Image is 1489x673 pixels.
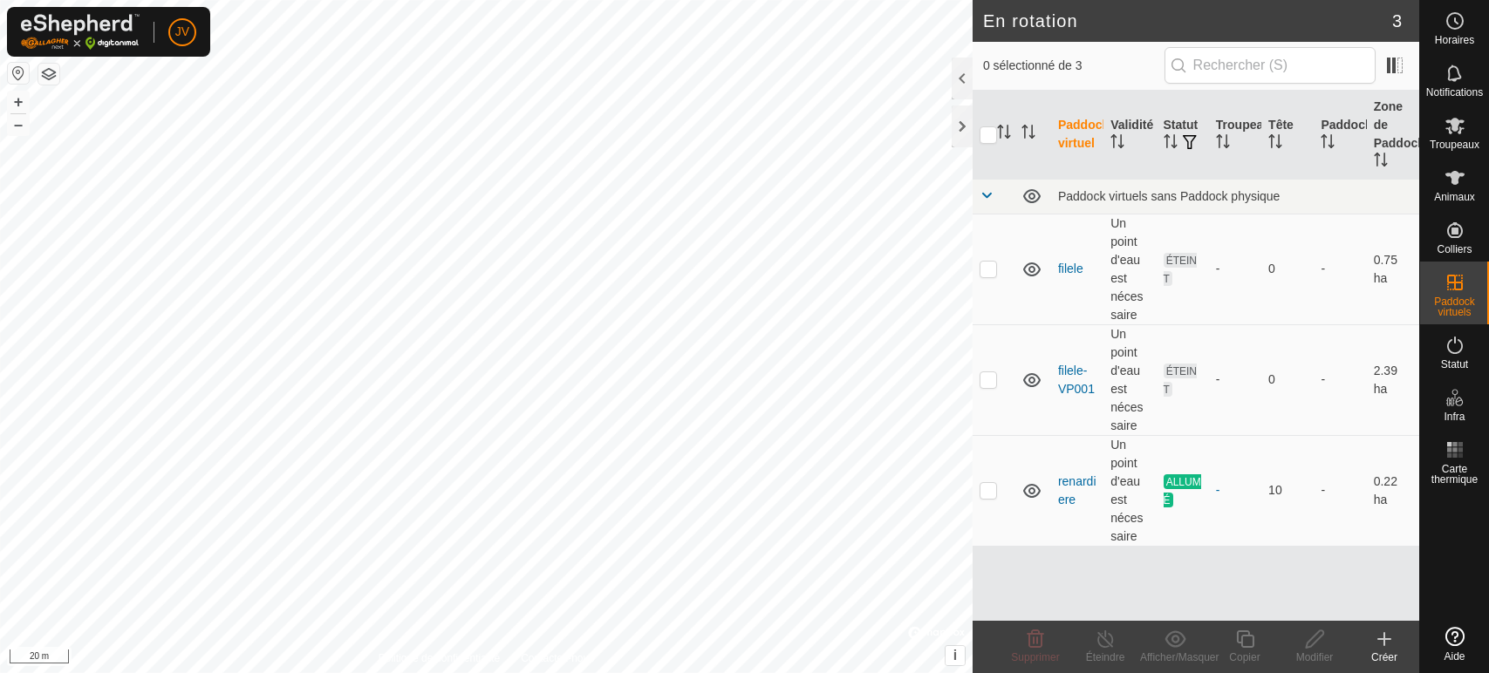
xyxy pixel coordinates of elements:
[1103,324,1156,435] td: Un point d'eau est nécessaire
[1261,91,1314,180] th: Tête
[1420,620,1489,669] a: Aide
[1210,649,1280,665] div: Copier
[946,646,965,665] button: i
[1103,214,1156,324] td: Un point d'eau est nécessaire
[1268,137,1282,151] p-sorticon: Activer pour trier
[1314,91,1366,180] th: Paddock
[1261,435,1314,546] td: 10
[1367,324,1419,435] td: 2.39 ha
[1374,155,1388,169] p-sorticon: Activer pour trier
[8,63,29,84] button: Réinitialiser la carte
[997,127,1011,141] p-sorticon: Activer pour trier
[175,23,189,41] span: JV
[1435,35,1474,45] span: Horaires
[1165,47,1376,84] input: Rechercher (S)
[1164,253,1198,286] span: ÉTEINT
[1434,192,1475,202] span: Animaux
[1021,127,1035,141] p-sorticon: Activer pour trier
[1058,262,1083,275] a: filele
[38,64,59,85] button: Couches de carte
[1424,296,1485,317] span: Paddock virtuels
[1209,91,1261,180] th: Troupeau
[1216,370,1254,389] div: -
[1430,139,1479,150] span: Troupeaux
[1314,324,1366,435] td: -
[983,10,1392,31] h2: En rotation
[1444,411,1465,422] span: Infra
[1441,359,1468,370] span: Statut
[1261,324,1314,435] td: 0
[379,650,500,666] a: Politique de confidentialité
[1058,364,1095,396] a: filele-VP001
[1164,137,1178,151] p-sorticon: Activer pour trier
[1349,649,1419,665] div: Créer
[521,650,594,666] a: Contactez-nous
[8,114,29,135] button: –
[1392,8,1402,34] span: 3
[1280,649,1349,665] div: Modifier
[1164,364,1198,397] span: ÉTEINT
[1216,260,1254,278] div: -
[1070,649,1140,665] div: Éteindre
[8,92,29,112] button: +
[21,14,140,50] img: Logo Gallagher
[1314,435,1366,546] td: -
[1058,189,1412,203] div: Paddock virtuels sans Paddock physique
[1444,651,1465,662] span: Aide
[1110,137,1124,151] p-sorticon: Activer pour trier
[1011,651,1059,663] span: Supprimer
[1367,91,1419,180] th: Zone de Paddock
[1216,137,1230,151] p-sorticon: Activer pour trier
[1314,214,1366,324] td: -
[983,57,1165,75] span: 0 sélectionné de 3
[1051,91,1103,180] th: Paddock virtuel
[1261,214,1314,324] td: 0
[1140,649,1210,665] div: Afficher/Masquer
[953,648,957,663] span: i
[1367,214,1419,324] td: 0.75 ha
[1424,464,1485,485] span: Carte thermique
[1321,137,1335,151] p-sorticon: Activer pour trier
[1103,435,1156,546] td: Un point d'eau est nécessaire
[1164,474,1201,507] span: ALLUMÉ
[1437,244,1472,255] span: Colliers
[1426,87,1483,98] span: Notifications
[1058,474,1096,506] a: renardiere
[1157,91,1209,180] th: Statut
[1367,435,1419,546] td: 0.22 ha
[1216,481,1254,500] div: -
[1103,91,1156,180] th: Validité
